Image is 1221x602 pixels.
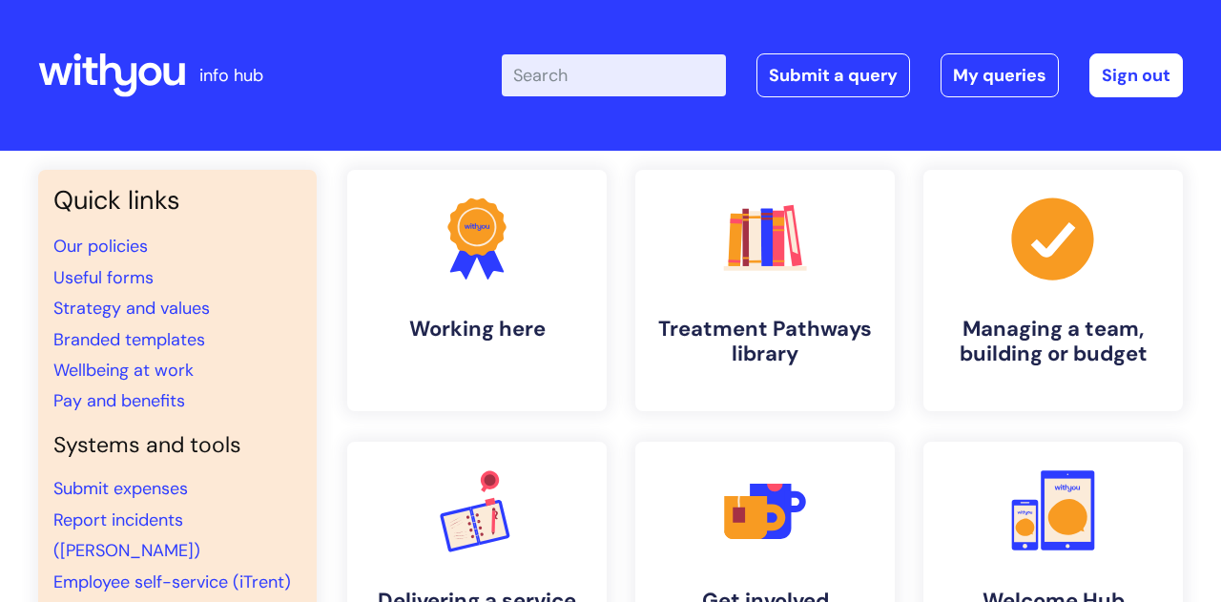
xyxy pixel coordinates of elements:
a: Managing a team, building or budget [923,170,1183,411]
a: Wellbeing at work [53,359,194,382]
h3: Quick links [53,185,301,216]
h4: Working here [362,317,591,342]
a: Our policies [53,235,148,258]
h4: Systems and tools [53,432,301,459]
a: Report incidents ([PERSON_NAME]) [53,509,200,562]
h4: Treatment Pathways library [651,317,880,367]
a: Pay and benefits [53,389,185,412]
a: My queries [941,53,1059,97]
a: Useful forms [53,266,154,289]
a: Sign out [1089,53,1183,97]
a: Submit expenses [53,477,188,500]
a: Branded templates [53,328,205,351]
a: Working here [347,170,607,411]
p: info hub [199,60,263,91]
div: | - [502,53,1183,97]
input: Search [502,54,726,96]
h4: Managing a team, building or budget [939,317,1168,367]
a: Treatment Pathways library [635,170,895,411]
a: Strategy and values [53,297,210,320]
a: Employee self-service (iTrent) [53,571,291,593]
a: Submit a query [756,53,910,97]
